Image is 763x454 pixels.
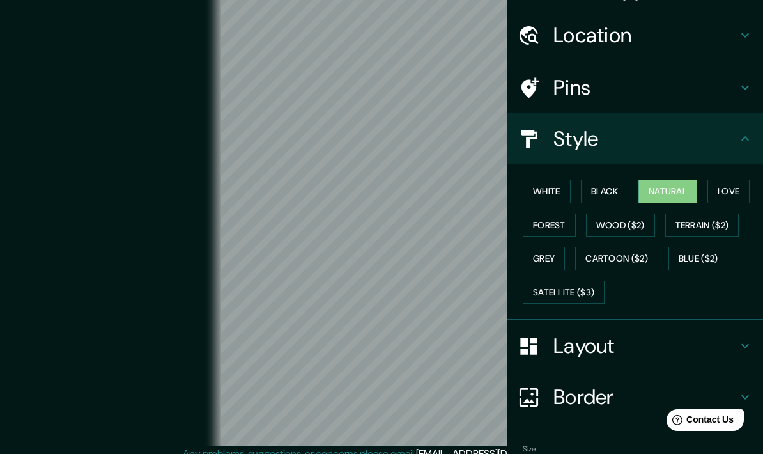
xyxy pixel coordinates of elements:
div: Pins [507,62,763,113]
button: Natural [638,180,697,203]
div: Layout [507,320,763,372]
button: Cartoon ($2) [575,247,658,270]
button: Grey [523,247,565,270]
h4: Pins [553,75,737,100]
button: White [523,180,571,203]
button: Satellite ($3) [523,281,605,304]
h4: Style [553,126,737,152]
div: Location [507,10,763,61]
h4: Layout [553,333,737,359]
button: Black [581,180,629,203]
div: Style [507,113,763,164]
button: Forest [523,214,576,237]
iframe: Help widget launcher [649,404,749,440]
button: Love [707,180,750,203]
button: Blue ($2) [668,247,728,270]
div: Border [507,372,763,423]
button: Terrain ($2) [665,214,739,237]
h4: Border [553,384,737,410]
button: Wood ($2) [586,214,655,237]
h4: Location [553,22,737,48]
